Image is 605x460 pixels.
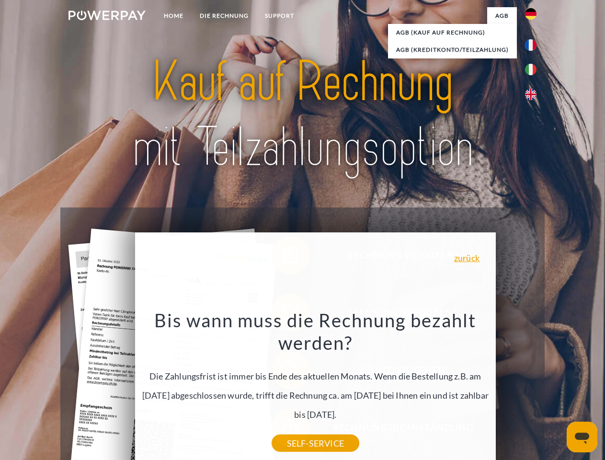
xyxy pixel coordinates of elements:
img: fr [525,39,537,51]
img: en [525,89,537,100]
img: de [525,8,537,20]
a: Home [156,7,192,24]
img: it [525,64,537,75]
a: AGB (Kauf auf Rechnung) [388,24,517,41]
a: DIE RECHNUNG [192,7,257,24]
a: AGB (Kreditkonto/Teilzahlung) [388,41,517,58]
a: SUPPORT [257,7,302,24]
div: Die Zahlungsfrist ist immer bis Ende des aktuellen Monats. Wenn die Bestellung z.B. am [DATE] abg... [140,309,490,443]
h3: Bis wann muss die Rechnung bezahlt werden? [140,309,490,355]
a: zurück [454,253,479,262]
a: SELF-SERVICE [272,435,359,452]
img: title-powerpay_de.svg [91,46,514,184]
img: logo-powerpay-white.svg [68,11,146,20]
a: agb [487,7,517,24]
iframe: Schaltfläche zum Öffnen des Messaging-Fensters [567,422,597,452]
